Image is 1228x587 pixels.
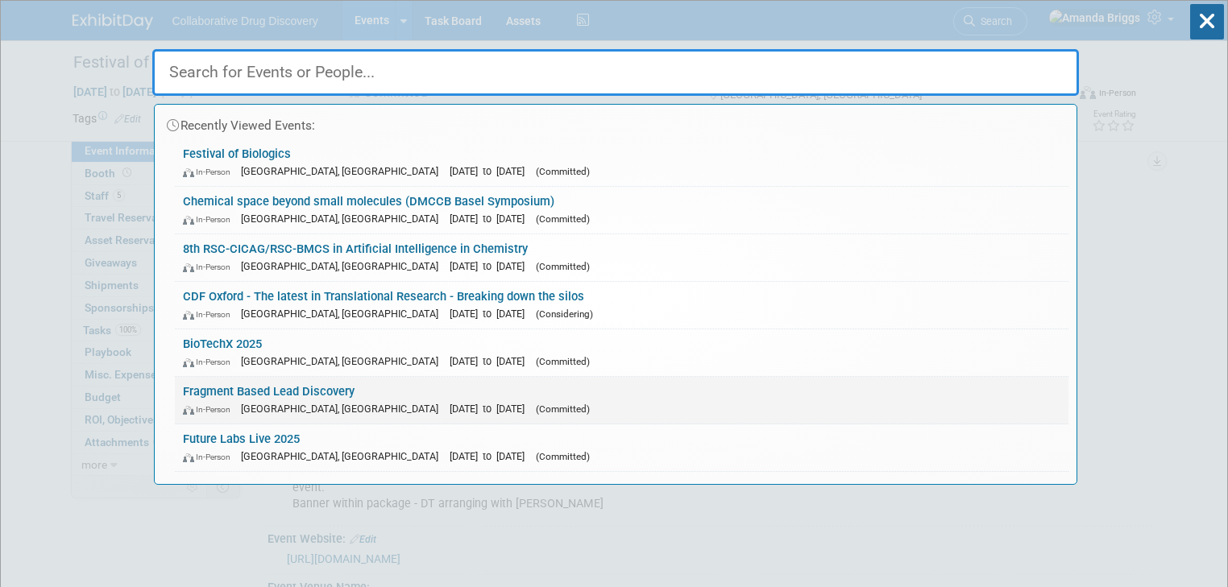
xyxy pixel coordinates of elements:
a: Chemical space beyond small molecules (DMCCB Basel Symposium) In-Person [GEOGRAPHIC_DATA], [GEOGR... [175,187,1068,234]
span: [GEOGRAPHIC_DATA], [GEOGRAPHIC_DATA] [241,308,446,320]
div: Recently Viewed Events: [163,105,1068,139]
span: [GEOGRAPHIC_DATA], [GEOGRAPHIC_DATA] [241,213,446,225]
span: [DATE] to [DATE] [450,260,533,272]
a: 8th RSC-CICAG/RSC-BMCS in Artificial Intelligence in Chemistry In-Person [GEOGRAPHIC_DATA], [GEOG... [175,234,1068,281]
span: [DATE] to [DATE] [450,355,533,367]
span: [GEOGRAPHIC_DATA], [GEOGRAPHIC_DATA] [241,165,446,177]
input: Search for Events or People... [152,49,1079,96]
span: In-Person [183,357,238,367]
span: (Committed) [536,356,590,367]
span: [GEOGRAPHIC_DATA], [GEOGRAPHIC_DATA] [241,260,446,272]
span: In-Person [183,262,238,272]
span: In-Person [183,404,238,415]
a: BioTechX 2025 In-Person [GEOGRAPHIC_DATA], [GEOGRAPHIC_DATA] [DATE] to [DATE] (Committed) [175,329,1068,376]
a: CDF Oxford - The latest in Translational Research - Breaking down the silos In-Person [GEOGRAPHIC... [175,282,1068,329]
span: In-Person [183,309,238,320]
span: [DATE] to [DATE] [450,165,533,177]
span: (Committed) [536,261,590,272]
a: Future Labs Live 2025 In-Person [GEOGRAPHIC_DATA], [GEOGRAPHIC_DATA] [DATE] to [DATE] (Committed) [175,424,1068,471]
a: Fragment Based Lead Discovery In-Person [GEOGRAPHIC_DATA], [GEOGRAPHIC_DATA] [DATE] to [DATE] (Co... [175,377,1068,424]
a: Festival of Biologics In-Person [GEOGRAPHIC_DATA], [GEOGRAPHIC_DATA] [DATE] to [DATE] (Committed) [175,139,1068,186]
span: In-Person [183,452,238,462]
span: In-Person [183,214,238,225]
span: [GEOGRAPHIC_DATA], [GEOGRAPHIC_DATA] [241,450,446,462]
span: [GEOGRAPHIC_DATA], [GEOGRAPHIC_DATA] [241,403,446,415]
span: [GEOGRAPHIC_DATA], [GEOGRAPHIC_DATA] [241,355,446,367]
span: (Committed) [536,166,590,177]
span: (Committed) [536,403,590,415]
span: [DATE] to [DATE] [450,213,533,225]
span: (Committed) [536,451,590,462]
span: [DATE] to [DATE] [450,450,533,462]
span: [DATE] to [DATE] [450,308,533,320]
span: In-Person [183,167,238,177]
span: (Committed) [536,213,590,225]
span: [DATE] to [DATE] [450,403,533,415]
span: (Considering) [536,308,593,320]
